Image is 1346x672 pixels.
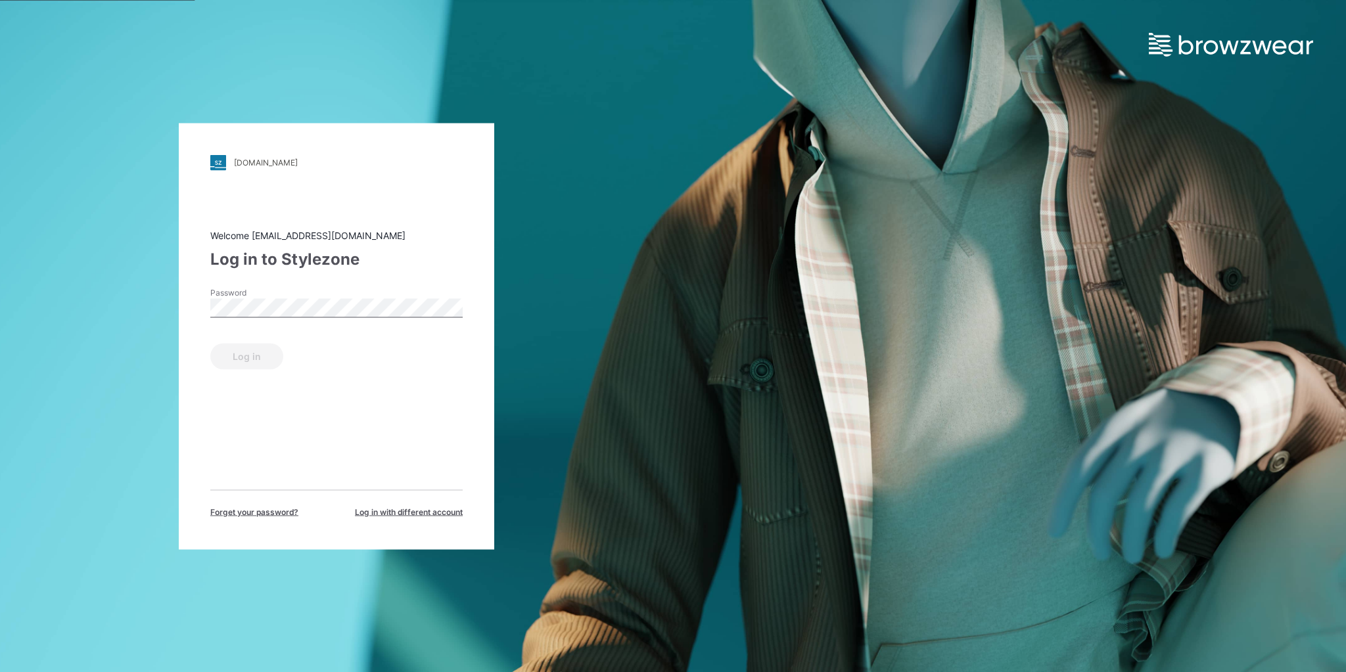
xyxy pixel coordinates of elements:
img: browzwear-logo.e42bd6dac1945053ebaf764b6aa21510.svg [1149,33,1313,56]
div: [DOMAIN_NAME] [234,158,298,168]
a: [DOMAIN_NAME] [210,154,463,170]
label: Password [210,286,302,298]
span: Log in with different account [355,506,463,518]
div: Log in to Stylezone [210,247,463,271]
div: Welcome [EMAIL_ADDRESS][DOMAIN_NAME] [210,228,463,242]
img: stylezone-logo.562084cfcfab977791bfbf7441f1a819.svg [210,154,226,170]
span: Forget your password? [210,506,298,518]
